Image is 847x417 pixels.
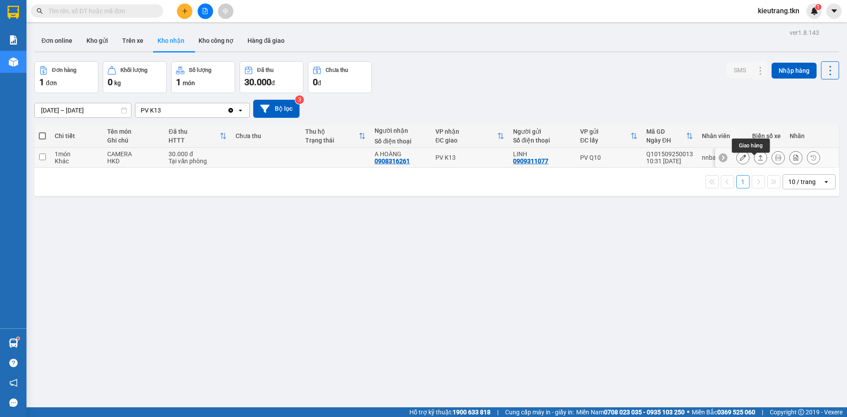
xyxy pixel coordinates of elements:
b: GỬI : PV K13 [11,64,81,79]
button: file-add [198,4,213,19]
div: LINH [513,150,571,158]
img: logo.jpg [11,11,55,55]
span: Miền Bắc [692,407,755,417]
button: aim [218,4,233,19]
span: kieutrang.tkn [751,5,806,16]
div: Số lượng [189,67,211,73]
strong: 1900 633 818 [453,409,491,416]
span: 1 [176,77,181,87]
button: 1 [736,175,750,188]
div: Khối lượng [120,67,147,73]
button: Khối lượng0kg [103,61,167,93]
svg: Clear value [227,107,234,114]
div: ver 1.8.143 [790,28,819,38]
img: icon-new-feature [810,7,818,15]
img: solution-icon [9,35,18,45]
div: Chưa thu [326,67,348,73]
span: Cung cấp máy in - giấy in: [505,407,574,417]
div: 10 / trang [788,177,816,186]
span: Miền Nam [576,407,685,417]
button: Chưa thu0đ [308,61,372,93]
div: Nhân viên [702,132,743,139]
span: aim [222,8,229,14]
th: Toggle SortBy [164,124,231,148]
span: món [183,79,195,86]
span: 1 [39,77,44,87]
span: file-add [202,8,208,14]
input: Select a date range. [35,103,131,117]
svg: open [237,107,244,114]
div: Người nhận [375,127,427,134]
span: search [37,8,43,14]
span: đ [318,79,321,86]
div: CAMERA [107,150,160,158]
div: ĐC lấy [580,137,630,144]
th: Toggle SortBy [431,124,509,148]
img: logo-vxr [7,6,19,19]
div: Ngày ĐH [646,137,686,144]
span: đ [271,79,275,86]
span: question-circle [9,359,18,367]
button: Đã thu30.000đ [240,61,304,93]
li: [STREET_ADDRESS][PERSON_NAME]. [GEOGRAPHIC_DATA], Tỉnh [GEOGRAPHIC_DATA] [82,22,369,33]
div: HKD [107,158,160,165]
button: Kho gửi [79,30,115,51]
span: 1 [817,4,820,10]
div: ĐC giao [435,137,497,144]
button: SMS [727,62,753,78]
div: Đã thu [169,128,220,135]
strong: 0369 525 060 [717,409,755,416]
div: Q101509250013 [646,150,693,158]
sup: 1 [815,4,821,10]
svg: open [823,178,830,185]
span: copyright [798,409,804,415]
div: Giao hàng [732,139,770,153]
div: Đã thu [257,67,274,73]
div: Chi tiết [55,132,98,139]
div: Giao hàng [754,151,767,164]
img: warehouse-icon [9,57,18,67]
th: Toggle SortBy [642,124,697,148]
button: Hàng đã giao [240,30,292,51]
div: Người gửi [513,128,571,135]
sup: 1 [17,337,19,340]
div: 0908316261 [375,158,410,165]
span: Hỗ trợ kỹ thuật: [409,407,491,417]
strong: 0708 023 035 - 0935 103 250 [604,409,685,416]
span: kg [114,79,121,86]
div: nnbaotram.tkn [702,154,743,161]
th: Toggle SortBy [576,124,642,148]
input: Selected PV K13. [162,106,163,115]
li: Hotline: 1900 8153 [82,33,369,44]
img: warehouse-icon [9,338,18,348]
button: caret-down [826,4,842,19]
span: plus [182,8,188,14]
div: Sửa đơn hàng [736,151,750,164]
div: Nhãn [790,132,834,139]
div: VP nhận [435,128,497,135]
div: 10:31 [DATE] [646,158,693,165]
button: Nhập hàng [772,63,817,79]
span: | [497,407,498,417]
span: notification [9,379,18,387]
button: Đơn online [34,30,79,51]
div: 30.000 đ [169,150,227,158]
div: PV K13 [435,154,504,161]
button: Trên xe [115,30,150,51]
span: 0 [313,77,318,87]
span: 30.000 [244,77,271,87]
div: Trạng thái [305,137,359,144]
div: Biển số xe [752,132,781,139]
button: Kho nhận [150,30,191,51]
div: Số điện thoại [375,138,427,145]
span: 0 [108,77,112,87]
span: caret-down [830,7,838,15]
div: Chưa thu [236,132,296,139]
button: Số lượng1món [171,61,235,93]
div: VP gửi [580,128,630,135]
span: ⚪️ [687,410,690,414]
div: 1 món [55,150,98,158]
div: Tên món [107,128,160,135]
input: Tìm tên, số ĐT hoặc mã đơn [49,6,153,16]
div: Ghi chú [107,137,160,144]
